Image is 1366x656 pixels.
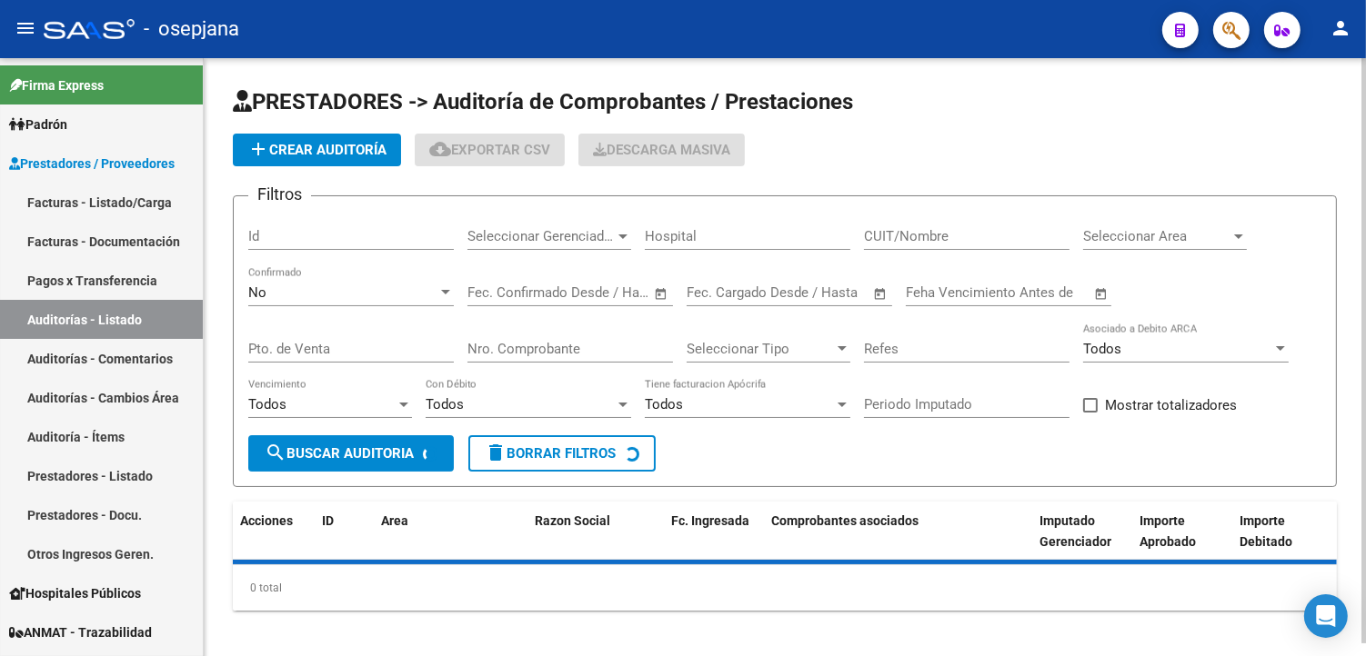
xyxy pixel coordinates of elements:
input: Start date [467,284,527,301]
datatable-header-cell: Fc. Ingresada [664,502,764,581]
span: Mostrar totalizadores [1105,394,1237,416]
span: - osepjana [144,9,239,49]
datatable-header-cell: Importe Aprobado [1132,502,1232,581]
span: Todos [248,396,286,412]
span: Todos [645,396,683,412]
div: Open Intercom Messenger [1304,594,1348,638]
input: Start date [687,284,746,301]
span: Prestadores / Proveedores [9,154,175,174]
datatable-header-cell: Razon Social [527,502,664,581]
span: Todos [426,396,464,412]
mat-icon: search [265,442,286,463]
mat-icon: delete [485,442,507,463]
button: Open calendar [651,283,672,304]
span: Area [381,513,408,528]
datatable-header-cell: Acciones [233,502,315,581]
span: Exportar CSV [429,142,550,158]
span: Todos [1083,341,1121,357]
div: 0 total [233,565,1337,611]
mat-icon: person [1330,17,1351,39]
span: ID [322,513,334,528]
span: Acciones [240,513,293,528]
mat-icon: cloud_download [429,138,451,160]
button: Exportar CSV [415,134,565,166]
span: Comprobantes asociados [771,513,919,528]
span: Fc. Ingresada [671,513,749,528]
button: Buscar Auditoria [248,435,454,472]
span: Descarga Masiva [593,142,730,158]
span: No [248,284,266,301]
button: Open calendar [1091,283,1112,304]
app-download-masive: Descarga masiva de comprobantes (adjuntos) [578,134,745,166]
span: Hospitales Públicos [9,583,141,603]
h3: Filtros [248,182,311,207]
button: Borrar Filtros [468,435,656,472]
span: Imputado Gerenciador [1040,513,1111,549]
span: Razon Social [535,513,610,528]
span: Firma Express [9,75,104,95]
span: Importe Debitado [1240,513,1292,549]
datatable-header-cell: Imputado Gerenciador [1032,502,1132,581]
input: End date [543,284,631,301]
button: Crear Auditoría [233,134,401,166]
span: Seleccionar Gerenciador [467,228,615,244]
span: Crear Auditoría [247,142,387,158]
datatable-header-cell: ID [315,502,374,581]
span: ANMAT - Trazabilidad [9,622,152,642]
span: Buscar Auditoria [265,445,414,462]
span: Seleccionar Area [1083,228,1230,244]
span: Padrón [9,114,67,134]
input: End date [762,284,850,301]
button: Descarga Masiva [578,134,745,166]
span: Seleccionar Tipo [687,341,834,357]
span: Borrar Filtros [485,445,616,462]
mat-icon: menu [15,17,36,39]
mat-icon: add [247,138,269,160]
datatable-header-cell: Area [374,502,501,581]
span: PRESTADORES -> Auditoría de Comprobantes / Prestaciones [233,89,853,114]
span: Importe Aprobado [1140,513,1196,549]
button: Open calendar [870,283,891,304]
datatable-header-cell: Importe Debitado [1232,502,1332,581]
datatable-header-cell: Comprobantes asociados [764,502,1032,581]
